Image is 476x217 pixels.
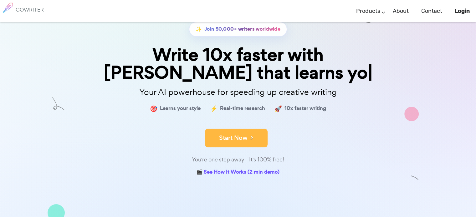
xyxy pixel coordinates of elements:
span: Learns your style [160,104,201,113]
p: Your AI powerhouse for speeding up creative writing [82,86,395,99]
b: Login [455,7,470,14]
a: About [393,2,409,20]
span: ✨ [196,25,202,34]
button: Start Now [205,129,268,147]
div: Write 10x faster with [PERSON_NAME] that learns yo [82,46,395,81]
img: shape [404,107,419,121]
a: 🎬 See How It Works (2 min demo) [197,168,279,177]
span: Join 50,000+ writers worldwide [204,25,280,34]
span: 🎯 [150,104,157,113]
span: Real-time research [220,104,265,113]
a: Contact [421,2,442,20]
img: shape [411,174,419,182]
a: Products [356,2,380,20]
img: shape [52,97,64,110]
span: 🚀 [274,104,282,113]
div: You're one step away - It's 100% free! [82,155,395,164]
span: ⚡ [210,104,218,113]
h6: COWRITER [16,7,44,12]
span: 10x faster writing [284,104,326,113]
a: Login [455,2,470,20]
